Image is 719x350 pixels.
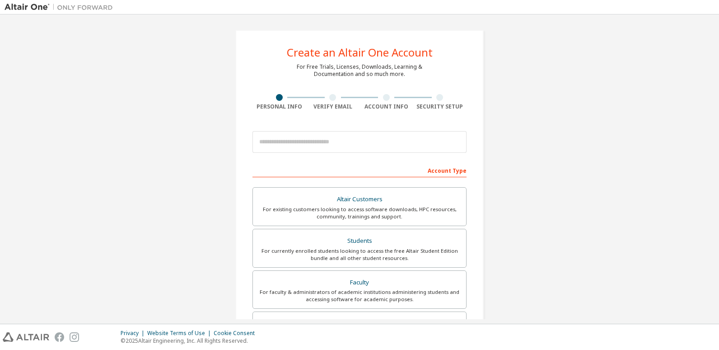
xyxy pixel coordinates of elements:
[121,330,147,337] div: Privacy
[258,276,461,289] div: Faculty
[147,330,214,337] div: Website Terms of Use
[287,47,433,58] div: Create an Altair One Account
[252,103,306,110] div: Personal Info
[297,63,422,78] div: For Free Trials, Licenses, Downloads, Learning & Documentation and so much more.
[214,330,260,337] div: Cookie Consent
[55,332,64,342] img: facebook.svg
[258,193,461,206] div: Altair Customers
[70,332,79,342] img: instagram.svg
[258,289,461,303] div: For faculty & administrators of academic institutions administering students and accessing softwa...
[252,163,467,177] div: Account Type
[258,247,461,262] div: For currently enrolled students looking to access the free Altair Student Edition bundle and all ...
[5,3,117,12] img: Altair One
[258,206,461,220] div: For existing customers looking to access software downloads, HPC resources, community, trainings ...
[413,103,467,110] div: Security Setup
[306,103,360,110] div: Verify Email
[258,317,461,330] div: Everyone else
[121,337,260,345] p: © 2025 Altair Engineering, Inc. All Rights Reserved.
[3,332,49,342] img: altair_logo.svg
[258,235,461,247] div: Students
[359,103,413,110] div: Account Info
